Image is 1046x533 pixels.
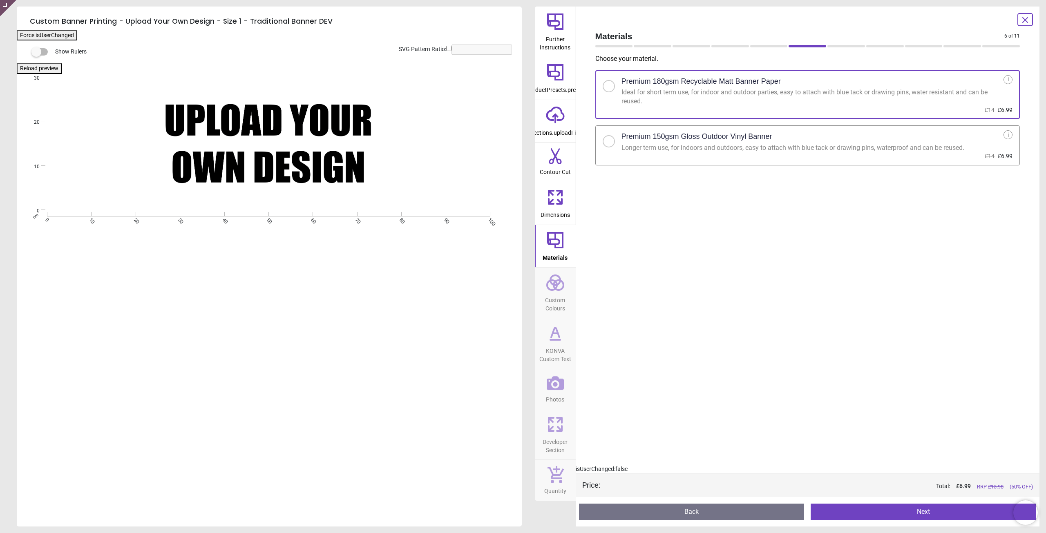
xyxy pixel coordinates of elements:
div: Price : [582,480,600,490]
button: Developer Section [535,409,576,459]
label: SVG Pattern Ratio: [399,45,446,54]
button: Materials [535,225,576,268]
span: 80 [398,217,403,222]
p: Choose your material . [595,54,1027,63]
span: 100 [486,217,492,222]
span: 20 [132,217,137,222]
span: KONVA Custom Text [536,343,575,363]
h2: Premium 180gsm Recyclable Matt Banner Paper [621,76,781,87]
span: (50% OFF) [1010,483,1033,491]
span: 50 [265,217,270,222]
span: 30 [176,217,181,222]
span: Materials [543,250,568,262]
span: 20 [24,119,40,126]
div: i [1004,130,1012,139]
div: Ideal for short term use, for indoor and outdoor parties, easy to attach with blue tack or drawin... [621,88,1004,106]
button: Contour Cut [535,143,576,182]
span: £6.99 [998,107,1012,113]
span: 60 [309,217,315,222]
span: 10 [87,217,93,222]
span: £6.99 [998,153,1012,159]
span: Custom Colours [536,292,575,312]
button: productPresets.preset [535,57,576,100]
button: Further Instructions [535,7,576,57]
iframe: Brevo live chat [1013,500,1038,525]
div: Total: [612,482,1033,491]
span: £14 [985,153,995,159]
span: 40 [221,217,226,222]
span: Photos [546,392,564,404]
button: Custom Colours [535,268,576,318]
button: Dimensions [535,182,576,225]
span: 6.99 [959,483,971,489]
button: Back [579,504,805,520]
div: i [1004,75,1012,84]
span: Quantity [544,483,566,495]
span: 6 of 11 [1004,33,1020,40]
span: cm [32,212,39,220]
div: isUserChanged: false [576,465,1040,473]
span: Further Instructions [536,31,575,51]
div: Show Rulers [36,47,522,57]
div: Longer term use, for indoors and outdoors, easy to attach with blue tack or drawing pins, waterpr... [621,143,1004,152]
span: 90 [442,217,447,222]
span: £14 [985,107,995,113]
button: sections.uploadFile [535,100,576,143]
button: Next [811,504,1036,520]
span: Dimensions [541,207,570,219]
button: KONVA Custom Text [535,318,576,368]
button: Force isUserChanged [17,30,77,41]
span: £ 13.98 [988,484,1004,490]
span: 70 [353,217,359,222]
span: 10 [24,163,40,170]
span: RRP [977,483,1004,491]
button: Quantity [535,460,576,501]
span: £ [956,482,971,491]
span: 0 [43,217,49,222]
span: Developer Section [536,434,575,454]
button: Photos [535,369,576,409]
span: productPresets.preset [527,82,583,94]
h5: Custom Banner Printing - Upload Your Own Design - Size 1 - Traditional Banner DEV [30,13,509,30]
span: 0 [24,207,40,214]
span: 30 [24,75,40,82]
h2: Premium 150gsm Gloss Outdoor Vinyl Banner [621,132,772,142]
span: sections.uploadFile [531,125,580,137]
span: Materials [595,30,1005,42]
button: Reload preview [17,63,62,74]
span: Contour Cut [540,164,571,176]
